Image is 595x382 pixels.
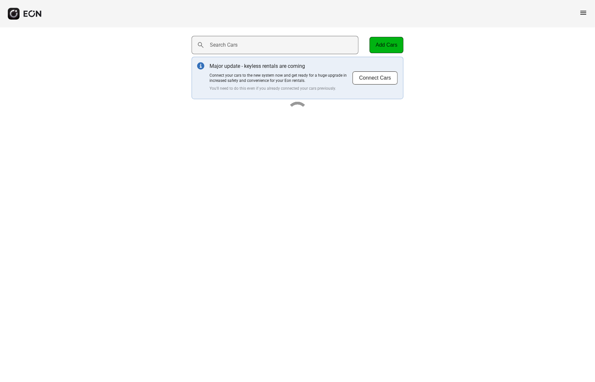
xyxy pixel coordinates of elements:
[352,71,398,85] button: Connect Cars
[370,37,403,53] button: Add Cars
[210,73,352,83] p: Connect your cars to the new system now and get ready for a huge upgrade in increased safety and ...
[210,41,238,49] label: Search Cars
[210,62,352,70] p: Major update - keyless rentals are coming
[197,62,204,69] img: info
[579,9,587,17] span: menu
[210,86,352,91] p: You'll need to do this even if you already connected your cars previously.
